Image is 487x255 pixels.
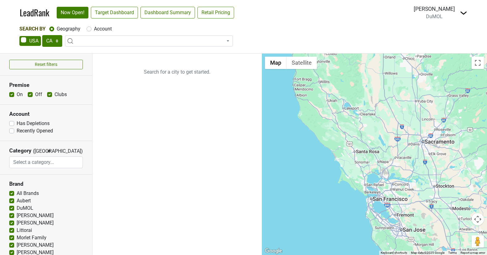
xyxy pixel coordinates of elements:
[94,25,112,33] label: Account
[263,247,284,255] a: Open this area in Google Maps (opens a new window)
[17,197,31,204] label: Aubert
[17,190,39,197] label: All Brands
[9,82,83,88] h3: Premise
[9,60,83,69] button: Reset filters
[47,148,51,154] span: ▼
[57,25,80,33] label: Geography
[9,111,83,117] h3: Account
[9,148,31,154] h3: Category
[17,204,33,212] label: DuMOL
[197,7,234,18] a: Retail Pricing
[265,57,286,69] button: Show street map
[33,148,45,156] span: ([GEOGRAPHIC_DATA])
[9,181,83,187] h3: Brand
[414,5,455,13] div: [PERSON_NAME]
[92,54,262,91] p: Search for a city to get started.
[140,7,195,18] a: Dashboard Summary
[10,156,83,168] input: Select a category...
[426,14,443,19] span: DuMOL
[472,213,484,225] button: Map camera controls
[263,247,284,255] img: Google
[19,26,46,32] span: Search By
[17,212,54,219] label: [PERSON_NAME]
[461,251,485,254] a: Report a map error
[17,120,50,127] label: Has Depletions
[55,91,67,98] label: Clubs
[472,57,484,69] button: Toggle fullscreen view
[448,251,457,254] a: Terms (opens in new tab)
[460,9,467,17] img: Dropdown Menu
[17,91,23,98] label: On
[286,57,317,69] button: Show satellite imagery
[17,127,53,135] label: Recently Opened
[17,227,32,234] label: Littorai
[381,251,407,255] button: Keyboard shortcuts
[20,6,49,19] a: LeadRank
[17,219,54,227] label: [PERSON_NAME]
[35,91,42,98] label: Off
[17,241,54,249] label: [PERSON_NAME]
[17,234,47,241] label: Morlet Family
[57,7,88,18] a: Now Open!
[91,7,138,18] a: Target Dashboard
[472,235,484,248] button: Drag Pegman onto the map to open Street View
[411,251,444,254] span: Map data ©2025 Google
